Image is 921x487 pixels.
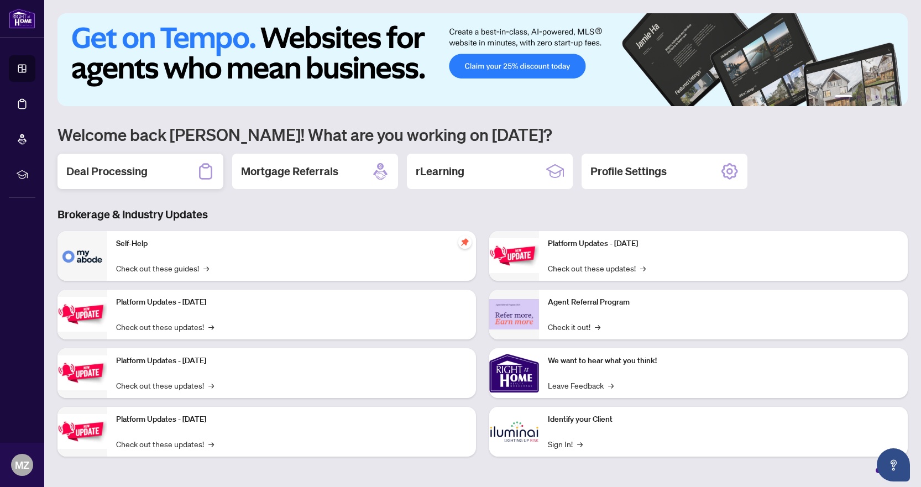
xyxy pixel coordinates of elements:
button: 4 [875,95,879,100]
h3: Brokerage & Industry Updates [57,207,908,222]
p: We want to hear what you think! [548,355,899,367]
a: Check out these updates!→ [116,321,214,333]
p: Platform Updates - [DATE] [116,355,467,367]
p: Identify your Client [548,413,899,426]
img: Platform Updates - September 16, 2025 [57,297,107,332]
span: → [203,262,209,274]
span: pushpin [458,235,472,249]
h2: Deal Processing [66,164,148,179]
span: → [208,438,214,450]
h2: Mortgage Referrals [241,164,338,179]
span: → [208,321,214,333]
img: Agent Referral Program [489,299,539,329]
h2: Profile Settings [590,164,667,179]
button: Open asap [877,448,910,481]
p: Self-Help [116,238,467,250]
button: 1 [835,95,852,100]
p: Platform Updates - [DATE] [116,413,467,426]
img: Self-Help [57,231,107,281]
span: MZ [15,457,29,473]
button: 5 [883,95,888,100]
h2: rLearning [416,164,464,179]
button: 2 [857,95,861,100]
img: Identify your Client [489,407,539,457]
a: Check out these guides!→ [116,262,209,274]
span: → [577,438,583,450]
span: → [595,321,600,333]
h1: Welcome back [PERSON_NAME]! What are you working on [DATE]? [57,124,908,145]
span: → [608,379,614,391]
a: Check it out!→ [548,321,600,333]
a: Check out these updates!→ [116,438,214,450]
img: logo [9,8,35,29]
button: 3 [866,95,870,100]
a: Leave Feedback→ [548,379,614,391]
p: Agent Referral Program [548,296,899,308]
p: Platform Updates - [DATE] [116,296,467,308]
span: → [640,262,646,274]
span: → [208,379,214,391]
a: Sign In!→ [548,438,583,450]
img: Platform Updates - July 8, 2025 [57,414,107,449]
button: 6 [892,95,897,100]
img: Slide 0 [57,13,908,106]
img: Platform Updates - June 23, 2025 [489,238,539,273]
a: Check out these updates!→ [116,379,214,391]
a: Check out these updates!→ [548,262,646,274]
img: We want to hear what you think! [489,348,539,398]
p: Platform Updates - [DATE] [548,238,899,250]
img: Platform Updates - July 21, 2025 [57,355,107,390]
